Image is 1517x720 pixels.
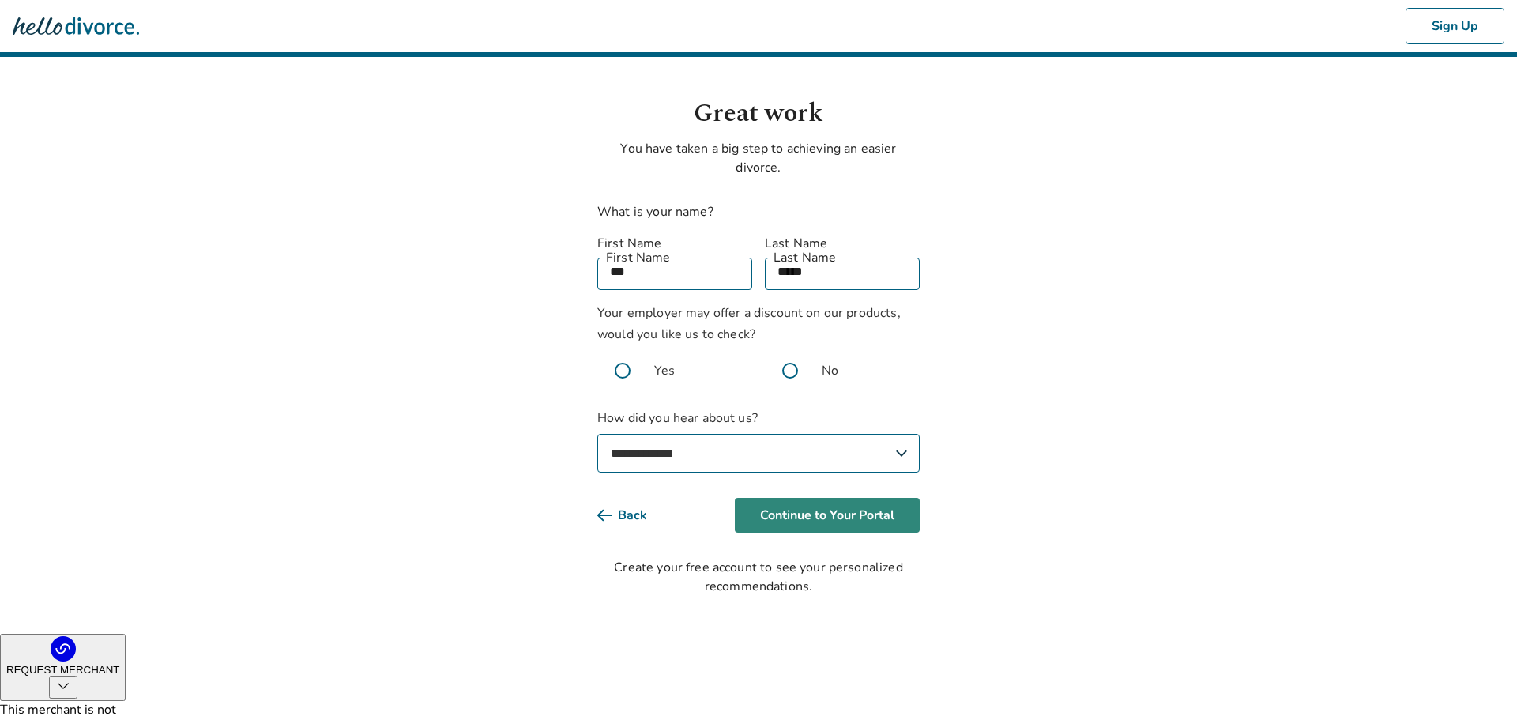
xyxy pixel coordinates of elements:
div: Create your free account to see your personalized recommendations. [597,558,920,596]
label: Last Name [765,234,920,253]
span: Yes [654,361,675,380]
label: What is your name? [597,203,713,221]
button: Continue to Your Portal [735,498,920,533]
span: No [822,361,838,380]
button: Sign Up [1406,8,1504,44]
p: You have taken a big step to achieving an easier divorce. [597,139,920,177]
label: First Name [597,234,752,253]
h1: Great work [597,95,920,133]
button: Back [597,498,672,533]
select: How did you hear about us? [597,434,920,473]
label: How did you hear about us? [597,409,920,473]
span: Your employer may offer a discount on our products, would you like us to check? [597,304,901,343]
img: Hello Divorce Logo [13,10,139,42]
